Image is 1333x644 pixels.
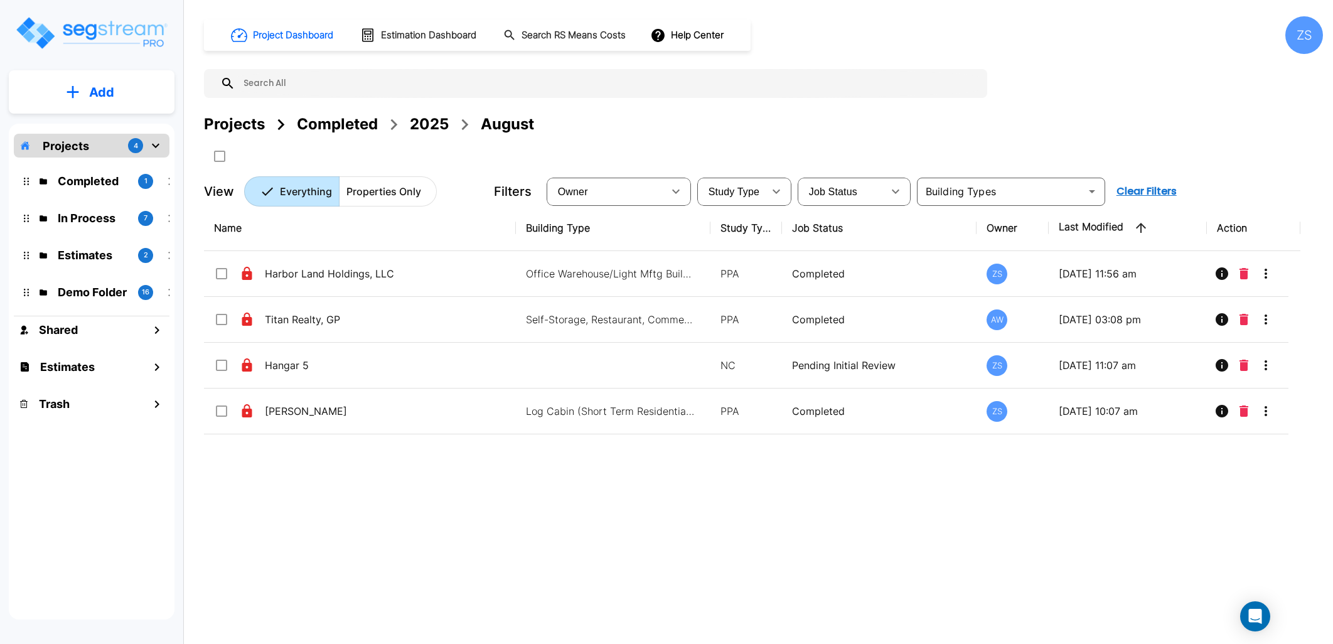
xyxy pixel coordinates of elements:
p: 7 [144,213,147,223]
p: PPA [720,312,773,327]
p: [DATE] 11:07 am [1059,358,1197,373]
p: [DATE] 03:08 pm [1059,312,1197,327]
p: View [204,182,234,201]
div: Select [800,174,883,209]
p: Demo Folder [58,284,128,301]
p: Projects [43,137,89,154]
button: Delete [1234,353,1253,378]
p: Add [89,83,114,102]
button: Project Dashboard [226,21,340,49]
button: Add [9,74,174,110]
div: Projects [204,113,265,136]
p: Everything [280,184,332,199]
p: In Process [58,210,128,227]
span: Job Status [809,186,857,197]
p: PPA [720,404,773,419]
button: More-Options [1253,353,1278,378]
div: AW [987,309,1007,330]
p: Titan Realty, GP [265,312,474,327]
p: Estimates [58,247,128,264]
th: Name [204,205,516,251]
button: More-Options [1253,261,1278,286]
button: Properties Only [339,176,437,207]
div: August [481,113,534,136]
img: Logo [14,15,168,51]
p: Completed [58,173,128,190]
p: [PERSON_NAME] [265,404,474,419]
p: Completed [792,266,966,281]
span: Owner [558,186,588,197]
button: Everything [244,176,340,207]
button: Info [1209,307,1234,332]
div: ZS [987,264,1007,284]
button: More-Options [1253,307,1278,332]
div: ZS [987,355,1007,376]
h1: Estimation Dashboard [381,28,476,43]
div: Select [549,174,663,209]
button: Info [1209,353,1234,378]
button: Search RS Means Costs [498,23,633,48]
div: ZS [987,401,1007,422]
button: More-Options [1253,399,1278,424]
p: Office Warehouse/Light Mftg Building, Commercial Property Site [526,266,695,281]
button: Delete [1234,261,1253,286]
p: Properties Only [346,184,421,199]
th: Last Modified [1049,205,1207,251]
button: SelectAll [207,144,232,169]
p: Completed [792,404,966,419]
th: Job Status [782,205,977,251]
th: Study Type [710,205,783,251]
div: Platform [244,176,437,207]
th: Building Type [516,205,710,251]
p: Filters [494,182,532,201]
h1: Trash [39,395,70,412]
button: Info [1209,399,1234,424]
p: 4 [134,141,138,151]
th: Owner [977,205,1049,251]
button: Open [1083,183,1101,200]
p: 2 [144,250,148,260]
button: Info [1209,261,1234,286]
input: Search All [235,69,981,98]
p: PPA [720,266,773,281]
h1: Shared [39,321,78,338]
div: Select [700,174,764,209]
div: Completed [297,113,378,136]
span: Study Type [709,186,759,197]
p: Pending Initial Review [792,358,966,373]
p: Harbor Land Holdings, LLC [265,266,474,281]
h1: Project Dashboard [253,28,333,43]
div: 2025 [410,113,449,136]
div: ZS [1285,16,1323,54]
button: Clear Filters [1111,179,1182,204]
p: 1 [144,176,147,186]
h1: Search RS Means Costs [522,28,626,43]
div: Open Intercom Messenger [1240,601,1270,631]
p: Log Cabin (Short Term Residential Rental), Single Family Home Site [526,404,695,419]
button: Delete [1234,399,1253,424]
p: Self-Storage, Restaurant, Commercial Property Site [526,312,695,327]
h1: Estimates [40,358,95,375]
button: Help Center [648,23,729,47]
input: Building Types [921,183,1081,200]
p: 16 [142,287,149,298]
button: Delete [1234,307,1253,332]
p: [DATE] 10:07 am [1059,404,1197,419]
button: Estimation Dashboard [355,22,483,48]
p: [DATE] 11:56 am [1059,266,1197,281]
p: Hangar 5 [265,358,474,373]
p: NC [720,358,773,373]
th: Action [1207,205,1300,251]
p: Completed [792,312,966,327]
